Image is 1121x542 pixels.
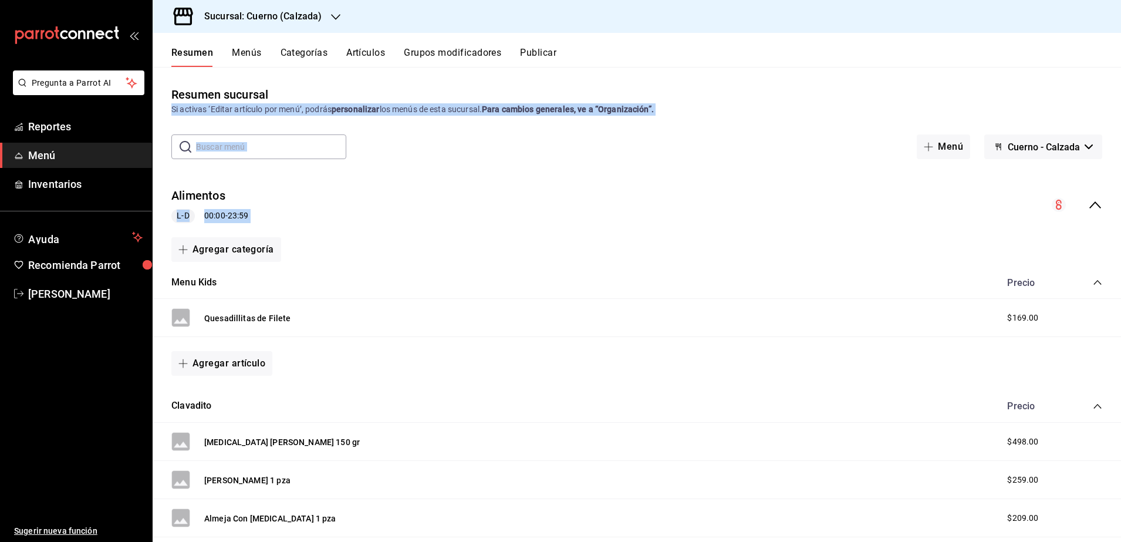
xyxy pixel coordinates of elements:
button: [PERSON_NAME] 1 pza [204,474,291,486]
button: [MEDICAL_DATA] [PERSON_NAME] 150 gr [204,436,360,448]
span: Inventarios [28,176,143,192]
div: Precio [995,400,1071,412]
h3: Sucursal: Cuerno (Calzada) [195,9,322,23]
button: Cuerno - Calzada [984,134,1102,159]
button: Almeja Con [MEDICAL_DATA] 1 pza [204,513,336,524]
div: collapse-menu-row [153,178,1121,233]
button: Menu Kids [171,276,217,289]
span: $209.00 [1007,512,1038,524]
button: Agregar artículo [171,351,272,376]
div: Resumen sucursal [171,86,268,103]
button: collapse-category-row [1093,278,1102,287]
span: $259.00 [1007,474,1038,486]
span: $169.00 [1007,312,1038,324]
button: Agregar categoría [171,237,281,262]
span: Reportes [28,119,143,134]
input: Buscar menú [196,135,346,159]
span: Cuerno - Calzada [1008,142,1080,153]
span: Recomienda Parrot [28,257,143,273]
button: Clavadito [171,399,212,413]
span: Pregunta a Parrot AI [32,77,126,89]
button: Categorías [281,47,328,67]
button: Artículos [346,47,385,67]
button: Menú [917,134,970,159]
strong: personalizar [332,105,380,114]
button: Pregunta a Parrot AI [13,70,144,95]
div: Si activas ‘Editar artículo por menú’, podrás los menús de esta sucursal. [171,103,1102,116]
button: Quesadillitas de Filete [204,312,291,324]
div: Precio [995,277,1071,288]
span: $498.00 [1007,436,1038,448]
button: Publicar [520,47,556,67]
span: Menú [28,147,143,163]
span: [PERSON_NAME] [28,286,143,302]
div: 00:00 - 23:59 [171,209,248,223]
button: open_drawer_menu [129,31,139,40]
span: L-D [172,210,194,222]
span: Ayuda [28,230,127,244]
a: Pregunta a Parrot AI [8,85,144,97]
button: Menús [232,47,261,67]
div: navigation tabs [171,47,1121,67]
button: Resumen [171,47,213,67]
span: Sugerir nueva función [14,525,143,537]
button: collapse-category-row [1093,402,1102,411]
button: Grupos modificadores [404,47,501,67]
button: Alimentos [171,187,225,204]
strong: Para cambios generales, ve a “Organización”. [482,105,654,114]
